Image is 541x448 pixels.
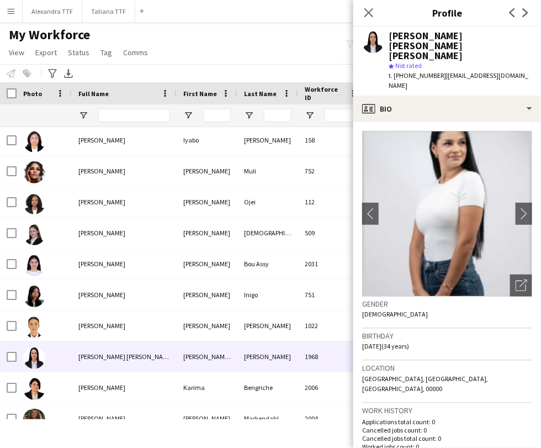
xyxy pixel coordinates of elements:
[177,156,237,186] div: [PERSON_NAME]
[9,27,90,43] span: My Workforce
[23,378,45,400] img: Karima Bengriche
[177,125,237,155] div: Iyabo
[177,218,237,248] div: [PERSON_NAME]
[119,45,152,60] a: Comms
[23,223,45,245] img: Jessica Chaaya
[23,254,45,276] img: Jessy Bou Assy
[237,125,298,155] div: [PERSON_NAME]
[237,310,298,341] div: [PERSON_NAME]
[177,187,237,217] div: [PERSON_NAME]
[23,130,45,152] img: Iyabo Ogunode
[325,109,358,122] input: Workforce ID Filter Input
[362,299,532,309] h3: Gender
[362,405,532,415] h3: Work history
[362,426,532,434] p: Cancelled jobs count: 0
[23,1,82,22] button: Alexandra TTF
[389,71,446,80] span: t. [PHONE_NUMBER]
[62,67,75,80] app-action-btn: Export XLSX
[78,89,109,98] span: Full Name
[237,218,298,248] div: [DEMOGRAPHIC_DATA]
[298,218,364,248] div: 509
[244,89,277,98] span: Last Name
[23,192,45,214] img: Jennifer Chidiebere Ojei
[177,341,237,372] div: [PERSON_NAME] [PERSON_NAME]
[78,167,125,175] span: [PERSON_NAME]
[362,131,532,297] img: Crew avatar or photo
[237,372,298,403] div: Bengriche
[78,229,125,237] span: [PERSON_NAME]
[298,403,364,434] div: 2004
[362,310,428,318] span: [DEMOGRAPHIC_DATA]
[395,61,422,70] span: Not rated
[46,67,59,80] app-action-btn: Advanced filters
[298,280,364,310] div: 751
[177,249,237,279] div: [PERSON_NAME]
[78,291,125,299] span: [PERSON_NAME]
[63,45,94,60] a: Status
[78,414,125,423] span: [PERSON_NAME]
[23,316,45,338] img: Joudy Sami
[23,347,45,369] img: Julieth nathalie Bustos carlos
[298,341,364,372] div: 1968
[177,403,237,434] div: [PERSON_NAME]
[203,109,231,122] input: First Name Filter Input
[237,156,298,186] div: Muli
[362,434,532,442] p: Cancelled jobs total count: 0
[78,198,125,206] span: [PERSON_NAME]
[23,161,45,183] img: Janet Muli
[183,89,217,98] span: First Name
[510,275,532,297] div: Open photos pop-in
[298,372,364,403] div: 2006
[177,280,237,310] div: [PERSON_NAME]
[78,260,125,268] span: [PERSON_NAME]
[23,285,45,307] img: Jihanne Inigo
[31,45,61,60] a: Export
[183,110,193,120] button: Open Filter Menu
[78,321,125,330] span: [PERSON_NAME]
[389,31,532,61] div: [PERSON_NAME] [PERSON_NAME] [PERSON_NAME]
[362,331,532,341] h3: Birthday
[78,136,125,144] span: [PERSON_NAME]
[4,45,29,60] a: View
[298,156,364,186] div: 752
[237,403,298,434] div: Markendahl
[78,352,221,361] span: [PERSON_NAME] [PERSON_NAME] [PERSON_NAME]
[68,48,89,57] span: Status
[35,48,57,57] span: Export
[362,342,409,350] span: [DATE] (34 years)
[78,110,88,120] button: Open Filter Menu
[389,71,528,89] span: | [EMAIL_ADDRESS][DOMAIN_NAME]
[244,110,254,120] button: Open Filter Menu
[264,109,291,122] input: Last Name Filter Input
[362,418,532,426] p: Applications total count: 0
[237,249,298,279] div: Bou Assy
[9,48,24,57] span: View
[353,6,541,20] h3: Profile
[237,280,298,310] div: Inigo
[177,310,237,341] div: [PERSON_NAME]
[353,96,541,122] div: Bio
[96,45,116,60] a: Tag
[237,341,298,372] div: [PERSON_NAME]
[82,1,135,22] button: Tatiana TTF
[298,125,364,155] div: 158
[177,372,237,403] div: Karima
[298,310,364,341] div: 1022
[237,187,298,217] div: Ojei
[123,48,148,57] span: Comms
[78,383,125,392] span: [PERSON_NAME]
[305,85,344,102] span: Workforce ID
[362,375,488,393] span: [GEOGRAPHIC_DATA], [GEOGRAPHIC_DATA], [GEOGRAPHIC_DATA], 00000
[362,363,532,373] h3: Location
[298,249,364,279] div: 2031
[298,187,364,217] div: 112
[305,110,315,120] button: Open Filter Menu
[23,409,45,431] img: Karin Markendahl
[100,48,112,57] span: Tag
[98,109,170,122] input: Full Name Filter Input
[23,89,42,98] span: Photo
